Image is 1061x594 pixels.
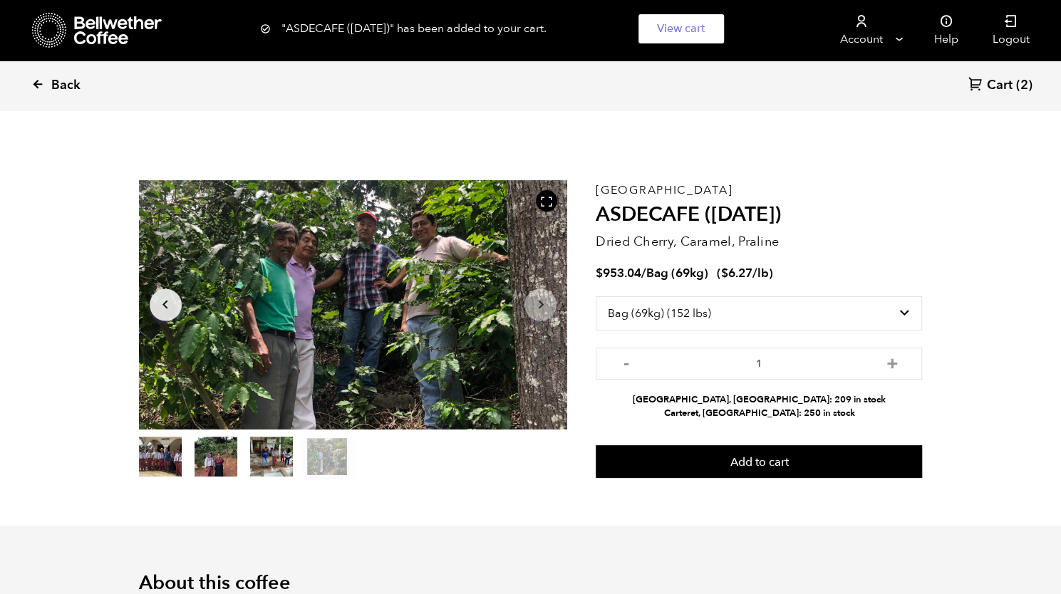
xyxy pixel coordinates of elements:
[641,265,646,281] span: /
[596,232,922,251] p: Dried Cherry, Caramel, Praline
[646,265,708,281] span: Bag (69kg)
[260,14,802,43] div: "ASDECAFE ([DATE])" has been added to your cart.
[596,265,603,281] span: $
[1016,77,1032,94] span: (2)
[596,265,641,281] bdi: 953.04
[717,265,773,281] span: ( )
[721,265,728,281] span: $
[596,445,922,478] button: Add to cart
[617,355,635,369] button: -
[596,407,922,420] li: Carteret, [GEOGRAPHIC_DATA]: 250 in stock
[883,355,901,369] button: +
[987,77,1013,94] span: Cart
[752,265,769,281] span: /lb
[721,265,752,281] bdi: 6.27
[968,76,1032,95] a: Cart (2)
[638,14,724,43] a: View cart
[51,77,81,94] span: Back
[596,393,922,407] li: [GEOGRAPHIC_DATA], [GEOGRAPHIC_DATA]: 209 in stock
[596,203,922,227] h2: ASDECAFE ([DATE])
